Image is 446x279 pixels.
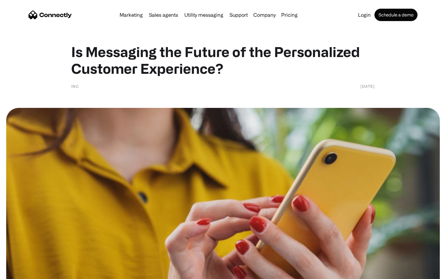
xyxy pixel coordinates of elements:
[279,12,300,17] a: Pricing
[361,83,375,89] div: [DATE]
[227,12,250,17] a: Support
[71,83,79,89] div: Inc
[6,268,37,277] aside: Language selected: English
[253,11,276,19] div: Company
[12,268,37,277] ul: Language list
[374,9,418,21] a: Schedule a demo
[71,43,375,77] h1: Is Messaging the Future of the Personalized Customer Experience?
[182,12,226,17] a: Utility messaging
[356,12,373,17] a: Login
[117,12,145,17] a: Marketing
[146,12,181,17] a: Sales agents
